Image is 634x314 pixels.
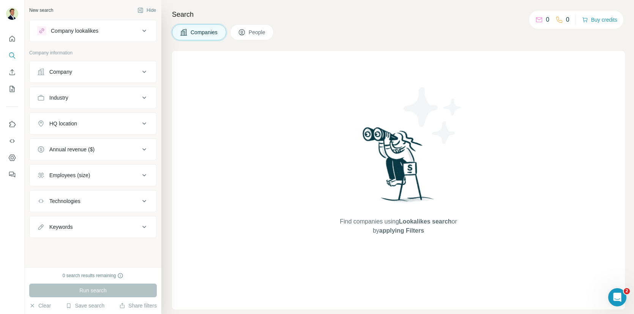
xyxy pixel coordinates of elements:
div: Company lookalikes [51,27,98,35]
span: 2 [624,288,630,294]
button: Share filters [119,302,157,309]
iframe: Intercom live chat [608,288,626,306]
button: Company lookalikes [30,22,156,40]
button: Dashboard [6,151,18,165]
button: Company [30,63,156,81]
button: Feedback [6,168,18,181]
span: Find companies using or by [338,217,459,235]
button: Save search [66,302,104,309]
h4: Search [172,9,625,20]
span: People [249,29,266,36]
div: Keywords [49,223,73,231]
button: Hide [132,5,161,16]
div: Company [49,68,72,76]
p: 0 [566,15,569,24]
button: Keywords [30,218,156,236]
div: Industry [49,94,68,101]
button: Buy credits [582,14,617,25]
button: Industry [30,89,156,107]
div: 0 search results remaining [63,272,124,279]
div: Employees (size) [49,171,90,179]
button: Use Surfe API [6,134,18,148]
div: Technologies [49,197,80,205]
p: Company information [29,49,157,56]
p: 0 [546,15,549,24]
button: Clear [29,302,51,309]
button: Employees (size) [30,166,156,184]
button: HQ location [30,114,156,133]
button: My lists [6,82,18,96]
button: Quick start [6,32,18,46]
button: Enrich CSV [6,65,18,79]
div: New search [29,7,53,14]
span: applying Filters [379,227,424,234]
button: Technologies [30,192,156,210]
img: Surfe Illustration - Woman searching with binoculars [359,125,438,210]
button: Search [6,49,18,62]
button: Use Surfe on LinkedIn [6,117,18,131]
div: HQ location [49,120,77,127]
button: Annual revenue ($) [30,140,156,159]
div: Annual revenue ($) [49,146,95,153]
img: Avatar [6,8,18,20]
img: Surfe Illustration - Stars [399,81,467,150]
span: Companies [191,29,218,36]
span: Lookalikes search [399,218,452,225]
